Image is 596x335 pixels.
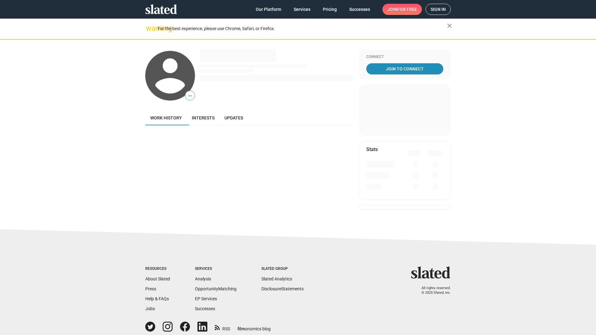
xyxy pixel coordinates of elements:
span: Services [294,4,310,15]
span: Pricing [323,4,337,15]
span: Our Platform [256,4,281,15]
a: Join To Connect [366,63,443,74]
a: About Slated [145,276,170,281]
mat-card-title: Stats [366,146,378,153]
span: Join [387,4,417,15]
a: Successes [344,4,375,15]
a: Slated Analytics [261,276,292,281]
div: Connect [366,55,443,60]
p: All rights reserved. © 2025 Slated, Inc. [415,286,451,295]
a: Analysis [195,276,211,281]
a: Our Platform [251,4,286,15]
div: Slated Group [261,266,304,271]
span: Join To Connect [368,63,442,74]
a: Updates [219,110,248,125]
a: filmonomics blog [237,321,271,332]
mat-icon: warning [146,25,153,32]
a: Services [289,4,315,15]
span: for free [397,4,417,15]
a: Joinfor free [382,4,422,15]
div: Resources [145,266,170,271]
span: Successes [349,4,370,15]
a: Work history [145,110,187,125]
a: Pricing [318,4,342,15]
span: Work history [150,115,182,120]
a: DisclosureStatements [261,286,304,291]
div: Services [195,266,237,271]
a: RSS [215,322,230,332]
a: Sign in [426,4,451,15]
a: Press [145,286,156,291]
a: Help & FAQs [145,296,169,301]
span: Interests [192,115,214,120]
a: EP Services [195,296,217,301]
a: Interests [187,110,219,125]
span: Sign in [431,4,446,15]
span: Updates [224,115,243,120]
span: film [237,326,245,331]
span: — [185,92,195,100]
a: Jobs [145,306,155,311]
mat-icon: close [446,22,453,29]
div: For the best experience, please use Chrome, Safari, or Firefox. [158,25,447,33]
a: OpportunityMatching [195,286,237,291]
a: Successes [195,306,215,311]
